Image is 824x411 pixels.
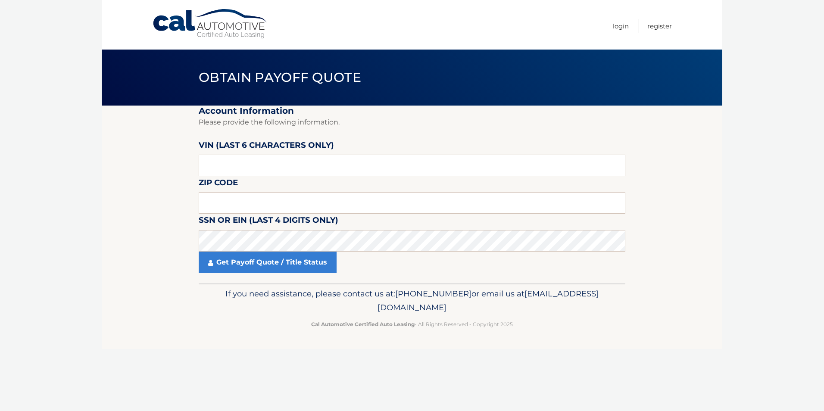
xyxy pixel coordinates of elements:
p: - All Rights Reserved - Copyright 2025 [204,320,620,329]
label: VIN (last 6 characters only) [199,139,334,155]
span: Obtain Payoff Quote [199,69,361,85]
a: Get Payoff Quote / Title Status [199,252,337,273]
a: Register [647,19,672,33]
label: Zip Code [199,176,238,192]
a: Cal Automotive [152,9,268,39]
h2: Account Information [199,106,625,116]
a: Login [613,19,629,33]
strong: Cal Automotive Certified Auto Leasing [311,321,415,327]
p: Please provide the following information. [199,116,625,128]
span: [PHONE_NUMBER] [395,289,471,299]
label: SSN or EIN (last 4 digits only) [199,214,338,230]
p: If you need assistance, please contact us at: or email us at [204,287,620,314]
